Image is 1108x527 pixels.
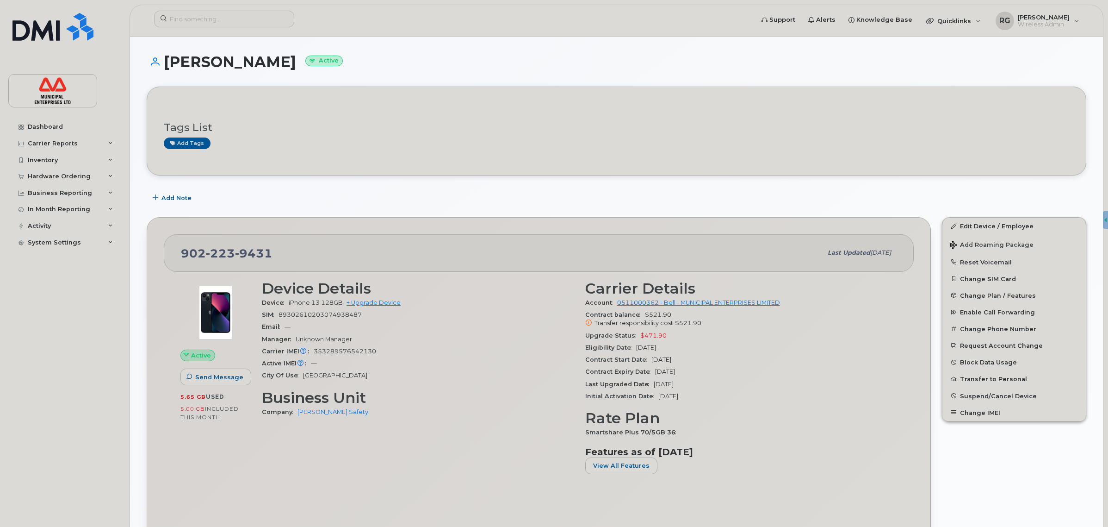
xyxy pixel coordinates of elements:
span: Active [191,351,211,360]
span: SIM [262,311,279,318]
button: Add Note [147,189,199,206]
span: — [311,360,317,367]
h3: Tags List [164,122,1069,133]
span: Device [262,299,289,306]
span: [DATE] [651,356,671,363]
a: 0511000362 - Bell - MUNICIPAL ENTERPRISES LIMITED [617,299,780,306]
span: Contract Expiry Date [585,368,655,375]
span: View All Features [593,461,650,470]
span: [DATE] [658,393,678,400]
span: Change Plan / Features [960,292,1036,299]
span: [DATE] [654,381,674,388]
span: $471.90 [640,332,667,339]
span: [DATE] [870,249,891,256]
button: Change Phone Number [942,320,1086,337]
img: image20231002-3703462-1ig824h.jpeg [188,285,243,340]
span: Company [262,408,297,415]
span: Contract balance [585,311,645,318]
button: View All Features [585,458,657,474]
span: 5.00 GB [180,406,205,412]
span: $521.90 [585,311,898,328]
span: 9431 [235,246,272,260]
button: Enable Call Forwarding [942,304,1086,320]
button: Suspend/Cancel Device [942,388,1086,404]
span: Add Note [161,194,192,202]
h1: [PERSON_NAME] [147,54,1086,70]
span: 353289576542130 [314,348,376,355]
span: Send Message [195,373,243,382]
a: Edit Device / Employee [942,218,1086,234]
h3: Features as of [DATE] [585,446,898,458]
button: Change SIM Card [942,270,1086,287]
span: Smartshare Plus 70/5GB 36 [585,429,681,436]
span: Eligibility Date [585,344,636,351]
button: Send Message [180,369,251,385]
span: used [206,393,224,400]
button: Transfer to Personal [942,370,1086,387]
span: Email [262,323,285,330]
span: Initial Activation Date [585,393,658,400]
a: Add tags [164,138,210,149]
h3: Device Details [262,280,574,297]
span: Transfer responsibility cost [594,320,673,326]
span: 902 [181,246,272,260]
span: [DATE] [636,344,656,351]
span: Contract Start Date [585,356,651,363]
button: Request Account Change [942,337,1086,354]
span: Active IMEI [262,360,311,367]
button: Add Roaming Package [942,235,1086,254]
span: included this month [180,405,239,420]
button: Block Data Usage [942,354,1086,370]
h3: Carrier Details [585,280,898,297]
span: 223 [206,246,235,260]
small: Active [305,56,343,66]
button: Change IMEI [942,404,1086,421]
span: $521.90 [675,320,701,326]
span: Last Upgraded Date [585,381,654,388]
span: Unknown Manager [296,336,352,343]
span: Enable Call Forwarding [960,309,1035,316]
span: Last updated [828,249,870,256]
span: Suspend/Cancel Device [960,392,1037,399]
button: Change Plan / Features [942,287,1086,304]
span: City Of Use [262,372,303,379]
h3: Rate Plan [585,410,898,427]
h3: Business Unit [262,389,574,406]
span: Manager [262,336,296,343]
span: [DATE] [655,368,675,375]
span: [GEOGRAPHIC_DATA] [303,372,367,379]
span: iPhone 13 128GB [289,299,343,306]
a: + Upgrade Device [347,299,401,306]
span: Add Roaming Package [950,241,1034,250]
span: 89302610203074938487 [279,311,362,318]
button: Reset Voicemail [942,254,1086,270]
a: [PERSON_NAME] Safety [297,408,368,415]
span: Carrier IMEI [262,348,314,355]
span: Account [585,299,617,306]
span: 5.65 GB [180,394,206,400]
span: Upgrade Status [585,332,640,339]
span: — [285,323,291,330]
